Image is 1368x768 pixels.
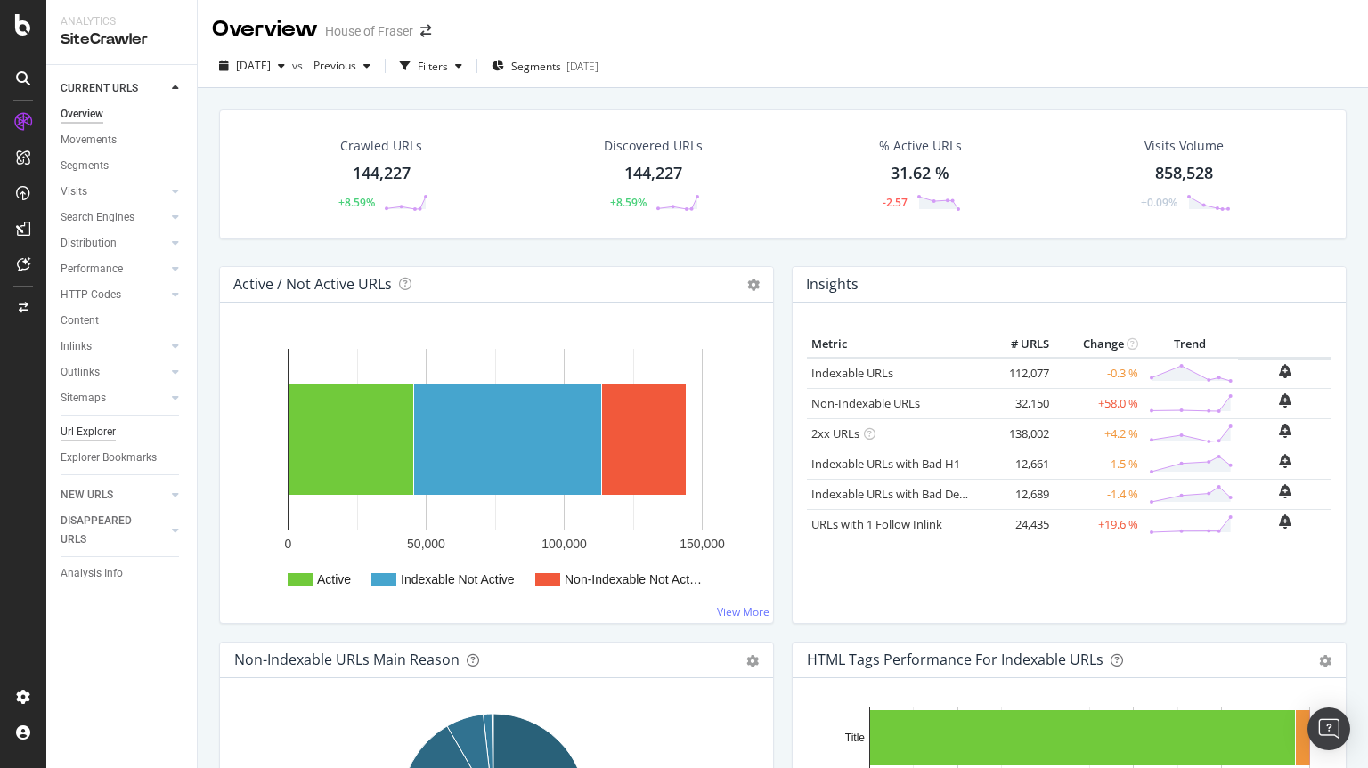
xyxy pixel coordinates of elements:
[61,131,117,150] div: Movements
[811,456,960,472] a: Indexable URLs with Bad H1
[233,272,392,296] h4: Active / Not Active URLs
[1054,358,1143,389] td: -0.3 %
[1319,655,1331,667] div: gear
[61,157,184,175] a: Segments
[61,449,184,467] a: Explorer Bookmarks
[1155,162,1213,185] div: 858,528
[61,423,184,441] a: Url Explorer
[1054,509,1143,539] td: +19.6 %
[565,572,702,586] text: Non-Indexable Not Act…
[1054,449,1143,479] td: -1.5 %
[236,58,271,73] span: 2025 Aug. 22nd
[61,286,121,304] div: HTTP Codes
[1279,393,1291,408] div: bell-plus
[61,260,123,279] div: Performance
[340,137,422,155] div: Crawled URLs
[484,52,606,80] button: Segments[DATE]
[747,279,760,291] i: Options
[746,655,759,667] div: gear
[1054,331,1143,358] th: Change
[212,52,292,80] button: [DATE]
[234,331,753,609] svg: A chart.
[717,604,769,619] a: View More
[285,537,292,551] text: 0
[61,157,109,175] div: Segments
[891,162,949,185] div: 31.62 %
[61,311,184,330] a: Content
[982,479,1054,509] td: 12,689
[1279,484,1291,498] div: bell-plus
[806,272,859,296] h4: Insights
[1279,514,1291,529] div: bell-plus
[61,79,138,98] div: CURRENT URLS
[811,516,942,532] a: URLs with 1 Follow Inlink
[353,162,411,185] div: 144,227
[982,449,1054,479] td: 12,661
[306,52,378,80] button: Previous
[879,137,962,155] div: % Active URLs
[61,449,157,467] div: Explorer Bookmarks
[1307,707,1350,750] div: Open Intercom Messenger
[306,58,356,73] span: Previous
[61,260,167,279] a: Performance
[61,564,123,583] div: Analysis Info
[610,195,647,210] div: +8.59%
[61,286,167,304] a: HTTP Codes
[982,331,1054,358] th: # URLS
[61,311,99,330] div: Content
[61,337,167,356] a: Inlinks
[407,537,445,551] text: 50,000
[292,58,306,73] span: vs
[61,79,167,98] a: CURRENT URLS
[1144,137,1224,155] div: Visits Volume
[624,162,682,185] div: 144,227
[61,14,183,29] div: Analytics
[393,52,469,80] button: Filters
[982,418,1054,449] td: 138,002
[61,182,87,201] div: Visits
[418,59,448,74] div: Filters
[541,537,587,551] text: 100,000
[212,14,318,44] div: Overview
[1143,331,1238,358] th: Trend
[61,423,116,441] div: Url Explorer
[1054,479,1143,509] td: -1.4 %
[680,537,725,551] text: 150,000
[325,22,413,40] div: House of Fraser
[61,389,106,408] div: Sitemaps
[61,363,167,382] a: Outlinks
[61,486,113,505] div: NEW URLS
[811,395,920,411] a: Non-Indexable URLs
[420,25,431,37] div: arrow-right-arrow-left
[1054,418,1143,449] td: +4.2 %
[883,195,908,210] div: -2.57
[61,337,92,356] div: Inlinks
[61,512,151,549] div: DISAPPEARED URLS
[1279,364,1291,378] div: bell-plus
[982,388,1054,418] td: 32,150
[61,234,167,253] a: Distribution
[1279,454,1291,468] div: bell-plus
[61,564,184,583] a: Analysis Info
[401,572,515,586] text: Indexable Not Active
[317,572,351,586] text: Active
[61,389,167,408] a: Sitemaps
[511,59,561,74] span: Segments
[566,59,598,74] div: [DATE]
[1279,424,1291,438] div: bell-plus
[61,182,167,201] a: Visits
[61,363,100,382] div: Outlinks
[811,365,893,381] a: Indexable URLs
[61,208,167,227] a: Search Engines
[1054,388,1143,418] td: +58.0 %
[982,509,1054,539] td: 24,435
[61,105,184,124] a: Overview
[1141,195,1177,210] div: +0.09%
[61,486,167,505] a: NEW URLS
[61,105,103,124] div: Overview
[61,29,183,50] div: SiteCrawler
[811,425,859,441] a: 2xx URLs
[61,208,134,227] div: Search Engines
[61,234,117,253] div: Distribution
